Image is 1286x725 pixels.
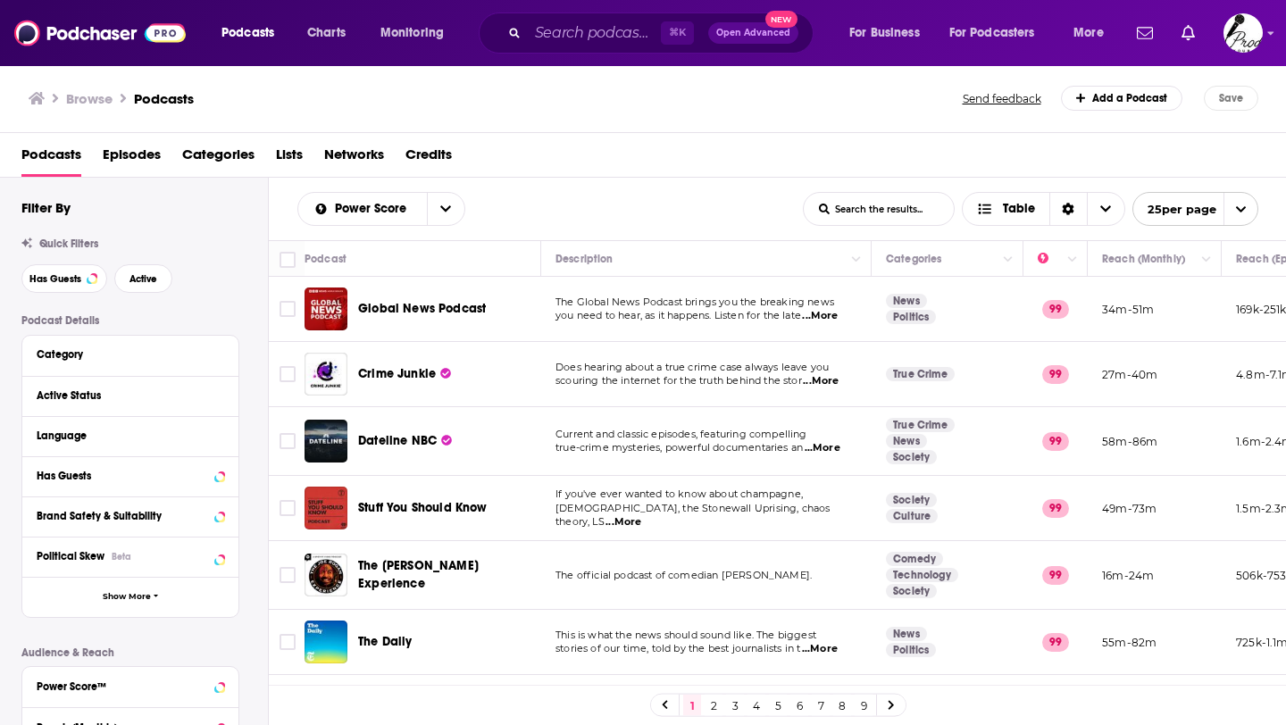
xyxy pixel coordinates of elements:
[280,366,296,382] span: Toggle select row
[1061,86,1183,111] a: Add a Podcast
[405,140,452,177] a: Credits
[209,19,297,47] button: open menu
[280,567,296,583] span: Toggle select row
[276,140,303,177] a: Lists
[307,21,346,46] span: Charts
[886,294,927,308] a: News
[555,374,802,387] span: scouring the internet for the truth behind the stor
[305,487,347,529] img: Stuff You Should Know
[103,592,151,602] span: Show More
[555,569,812,581] span: The official podcast of comedian [PERSON_NAME].
[886,509,938,523] a: Culture
[528,19,661,47] input: Search podcasts, credits, & more...
[37,429,213,442] div: Language
[555,296,834,308] span: The Global News Podcast brings you the breaking news
[790,695,808,716] a: 6
[358,365,451,383] a: Crime Junkie
[335,203,413,215] span: Power Score
[296,19,356,47] a: Charts
[37,510,209,522] div: Brand Safety & Suitability
[1204,86,1258,111] button: Save
[886,568,958,582] a: Technology
[833,695,851,716] a: 8
[37,504,224,527] a: Brand Safety & Suitability
[855,695,873,716] a: 9
[886,418,955,432] a: True Crime
[305,287,347,330] img: Global News Podcast
[1223,13,1263,53] img: User Profile
[1223,13,1263,53] button: Show profile menu
[886,643,936,657] a: Politics
[555,428,807,440] span: Current and classic episodes, featuring compelling
[182,140,255,177] a: Categories
[886,248,941,270] div: Categories
[358,557,535,593] a: The [PERSON_NAME] Experience
[1042,365,1069,383] p: 99
[555,309,801,321] span: you need to hear, as it happens. Listen for the late
[1042,566,1069,584] p: 99
[21,264,107,293] button: Has Guests
[1102,367,1157,382] p: 27m-40m
[358,558,479,591] span: The [PERSON_NAME] Experience
[1042,300,1069,318] p: 99
[358,433,437,448] span: Dateline NBC
[769,695,787,716] a: 5
[280,301,296,317] span: Toggle select row
[305,554,347,596] a: The Joe Rogan Experience
[957,91,1047,106] button: Send feedback
[280,433,296,449] span: Toggle select row
[112,551,131,562] div: Beta
[555,441,803,454] span: true-crime mysteries, powerful documentaries an
[1196,249,1217,271] button: Column Actions
[1003,203,1035,215] span: Table
[37,389,213,402] div: Active Status
[14,16,186,50] img: Podchaser - Follow, Share and Rate Podcasts
[37,343,224,365] button: Category
[708,22,798,44] button: Open AdvancedNew
[886,434,927,448] a: News
[114,264,172,293] button: Active
[886,552,943,566] a: Comedy
[726,695,744,716] a: 3
[812,695,830,716] a: 7
[37,550,104,562] span: Political Skew
[66,90,113,107] h3: Browse
[427,193,464,225] button: open menu
[886,450,937,464] a: Society
[555,487,803,500] span: If you've ever wanted to know about champagne,
[305,353,347,396] a: Crime Junkie
[358,634,413,649] span: The Daily
[1133,196,1216,223] span: 25 per page
[37,470,209,482] div: Has Guests
[886,493,937,507] a: Society
[886,310,936,324] a: Politics
[1102,302,1154,317] p: 34m-51m
[886,584,937,598] a: Society
[1042,499,1069,517] p: 99
[21,314,239,327] p: Podcast Details
[998,249,1019,271] button: Column Actions
[555,629,816,641] span: This is what the news should sound like. The biggest
[1102,501,1157,516] p: 49m-73m
[1073,21,1104,46] span: More
[1132,192,1258,226] button: open menu
[747,695,765,716] a: 4
[802,309,838,323] span: ...More
[358,300,486,318] a: Global News Podcast
[496,12,831,54] div: Search podcasts, credits, & more...
[938,19,1061,47] button: open menu
[305,420,347,462] a: Dateline NBC
[37,348,213,361] div: Category
[962,192,1125,226] button: Choose View
[1174,18,1202,48] a: Show notifications dropdown
[1102,248,1185,270] div: Reach (Monthly)
[1038,248,1063,270] div: Power Score
[358,500,488,515] span: Stuff You Should Know
[37,680,209,693] div: Power Score™
[21,140,81,177] span: Podcasts
[1062,249,1083,271] button: Column Actions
